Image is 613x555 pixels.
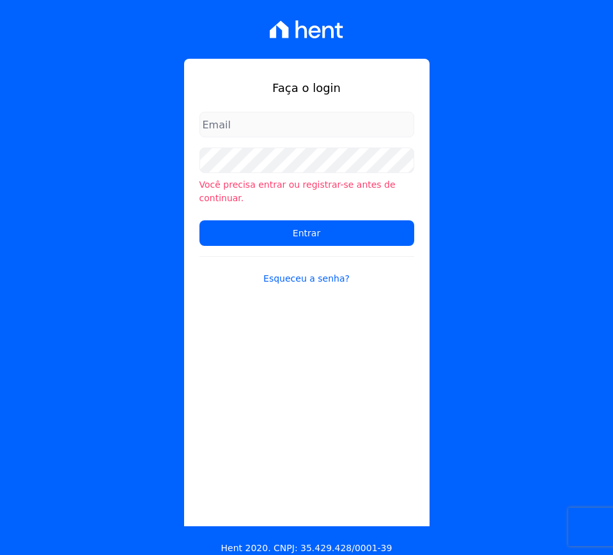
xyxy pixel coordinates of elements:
input: Email [199,112,414,137]
a: Esqueceu a senha? [199,256,414,285]
li: Você precisa entrar ou registrar-se antes de continuar. [199,178,414,205]
h1: Faça o login [199,79,414,96]
p: Hent 2020. CNPJ: 35.429.428/0001-39 [221,542,392,555]
input: Entrar [199,220,414,246]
